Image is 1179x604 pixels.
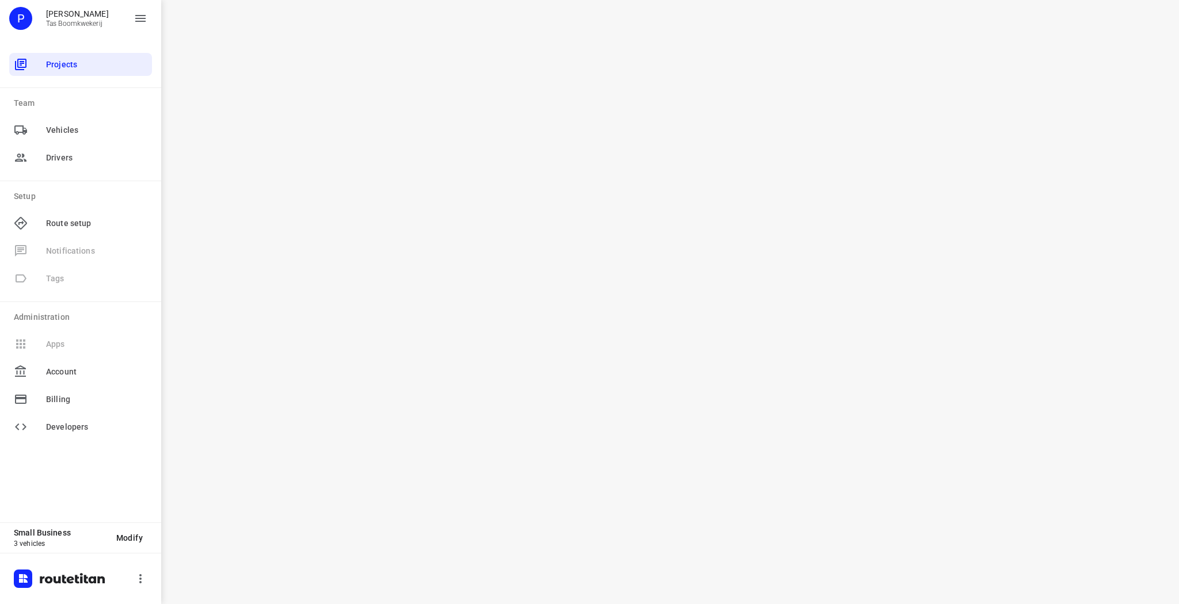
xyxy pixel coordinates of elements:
span: Drivers [46,152,147,164]
p: Small Business [14,528,107,537]
div: Drivers [9,146,152,169]
div: Account [9,360,152,383]
p: Tas Boomkwekerij [46,20,109,28]
span: Billing [46,393,147,406]
p: 3 vehicles [14,540,107,548]
span: Account [46,366,147,378]
span: Available only on our Business plan [9,265,152,292]
p: Team [14,97,152,109]
span: Vehicles [46,124,147,136]
p: Administration [14,311,152,323]
div: P [9,7,32,30]
div: Projects [9,53,152,76]
span: Projects [46,59,147,71]
p: Setup [14,190,152,202]
div: Vehicles [9,118,152,142]
div: Developers [9,415,152,438]
button: Modify [107,527,152,548]
span: Modify [116,533,143,542]
span: Route setup [46,217,147,230]
span: Available only on our Business plan [9,237,152,265]
div: Route setup [9,212,152,235]
div: Billing [9,388,152,411]
p: Peter Tas [46,9,109,18]
span: Available only on our Business plan [9,330,152,358]
span: Developers [46,421,147,433]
